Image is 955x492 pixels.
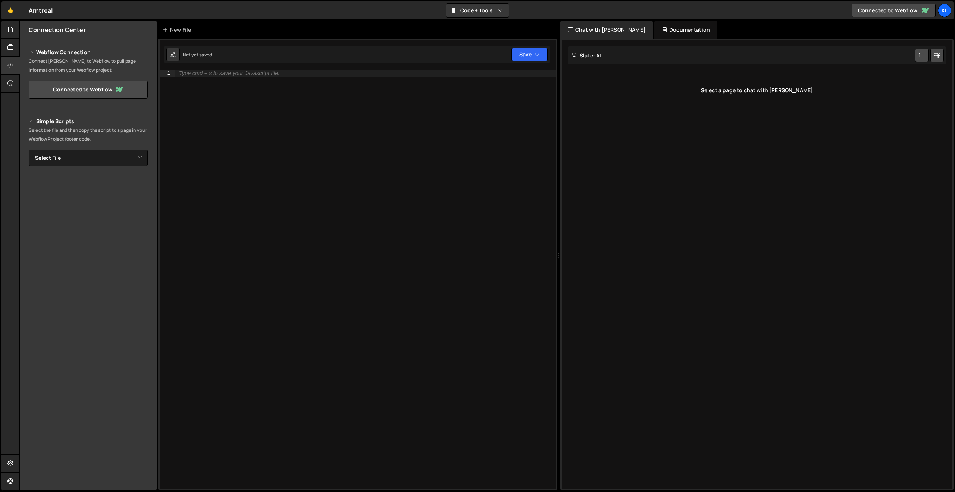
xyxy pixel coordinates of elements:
h2: Connection Center [29,26,86,34]
iframe: YouTube video player [29,178,148,246]
div: Type cmd + s to save your Javascript file. [179,71,279,76]
a: Kl [938,4,951,17]
div: New File [163,26,194,34]
p: Connect [PERSON_NAME] to Webflow to pull page information from your Webflow project [29,57,148,75]
h2: Slater AI [572,52,601,59]
div: Not yet saved [183,52,212,58]
a: Connected to Webflow [29,81,148,99]
div: Documentation [654,21,717,39]
p: Select the file and then copy the script to a page in your Webflow Project footer code. [29,126,148,144]
div: Chat with [PERSON_NAME] [560,21,653,39]
div: Select a page to chat with [PERSON_NAME] [568,75,946,105]
div: Arntreal [29,6,53,15]
h2: Webflow Connection [29,48,148,57]
iframe: YouTube video player [29,250,148,318]
h2: Simple Scripts [29,117,148,126]
div: 1 [160,70,175,77]
a: Connected to Webflow [852,4,936,17]
button: Code + Tools [446,4,509,17]
a: 🤙 [1,1,20,19]
button: Save [511,48,548,61]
